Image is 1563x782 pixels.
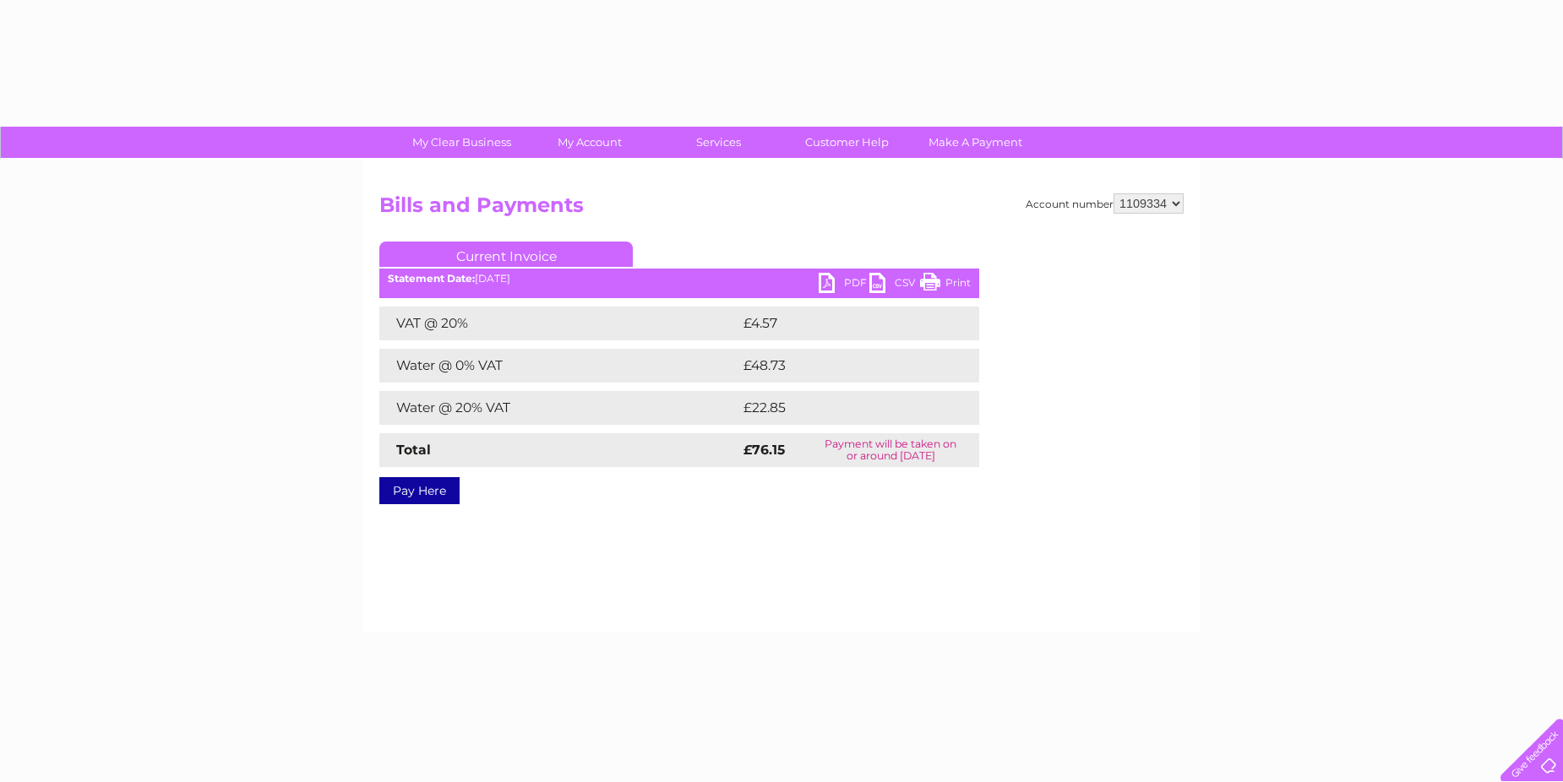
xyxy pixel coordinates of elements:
[819,273,869,297] a: PDF
[1026,193,1184,214] div: Account number
[396,442,431,458] strong: Total
[379,193,1184,225] h2: Bills and Payments
[520,127,660,158] a: My Account
[906,127,1045,158] a: Make A Payment
[649,127,788,158] a: Services
[739,307,939,340] td: £4.57
[739,391,945,425] td: £22.85
[869,273,920,297] a: CSV
[777,127,917,158] a: Customer Help
[379,273,979,285] div: [DATE]
[920,273,971,297] a: Print
[379,242,633,267] a: Current Invoice
[388,272,475,285] b: Statement Date:
[379,307,739,340] td: VAT @ 20%
[743,442,785,458] strong: £76.15
[802,433,979,467] td: Payment will be taken on or around [DATE]
[379,477,460,504] a: Pay Here
[379,391,739,425] td: Water @ 20% VAT
[739,349,945,383] td: £48.73
[392,127,531,158] a: My Clear Business
[379,349,739,383] td: Water @ 0% VAT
